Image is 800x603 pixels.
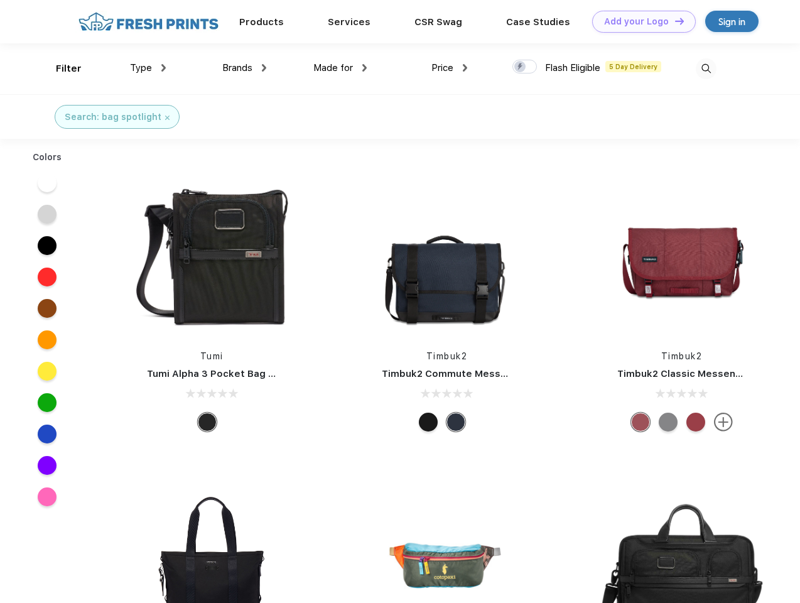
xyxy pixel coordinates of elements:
[659,413,678,432] div: Eco Gunmetal
[382,368,550,379] a: Timbuk2 Commute Messenger Bag
[446,413,465,432] div: Eco Nautical
[661,351,703,361] a: Timbuk2
[463,64,467,72] img: dropdown.png
[262,64,266,72] img: dropdown.png
[198,413,217,432] div: Black
[363,170,530,337] img: func=resize&h=266
[631,413,650,432] div: Eco Collegiate Red
[165,116,170,120] img: filter_cancel.svg
[617,368,773,379] a: Timbuk2 Classic Messenger Bag
[426,351,468,361] a: Timbuk2
[545,62,600,73] span: Flash Eligible
[313,62,353,73] span: Made for
[431,62,453,73] span: Price
[65,111,161,124] div: Search: bag spotlight
[23,151,72,164] div: Colors
[130,62,152,73] span: Type
[718,14,745,29] div: Sign in
[419,413,438,432] div: Eco Black
[56,62,82,76] div: Filter
[714,413,733,432] img: more.svg
[161,64,166,72] img: dropdown.png
[705,11,759,32] a: Sign in
[75,11,222,33] img: fo%20logo%202.webp
[147,368,294,379] a: Tumi Alpha 3 Pocket Bag Small
[686,413,705,432] div: Eco Bookish
[362,64,367,72] img: dropdown.png
[605,61,661,72] span: 5 Day Delivery
[604,16,669,27] div: Add your Logo
[696,58,716,79] img: desktop_search.svg
[128,170,295,337] img: func=resize&h=266
[598,170,765,337] img: func=resize&h=266
[222,62,252,73] span: Brands
[675,18,684,24] img: DT
[239,16,284,28] a: Products
[200,351,224,361] a: Tumi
